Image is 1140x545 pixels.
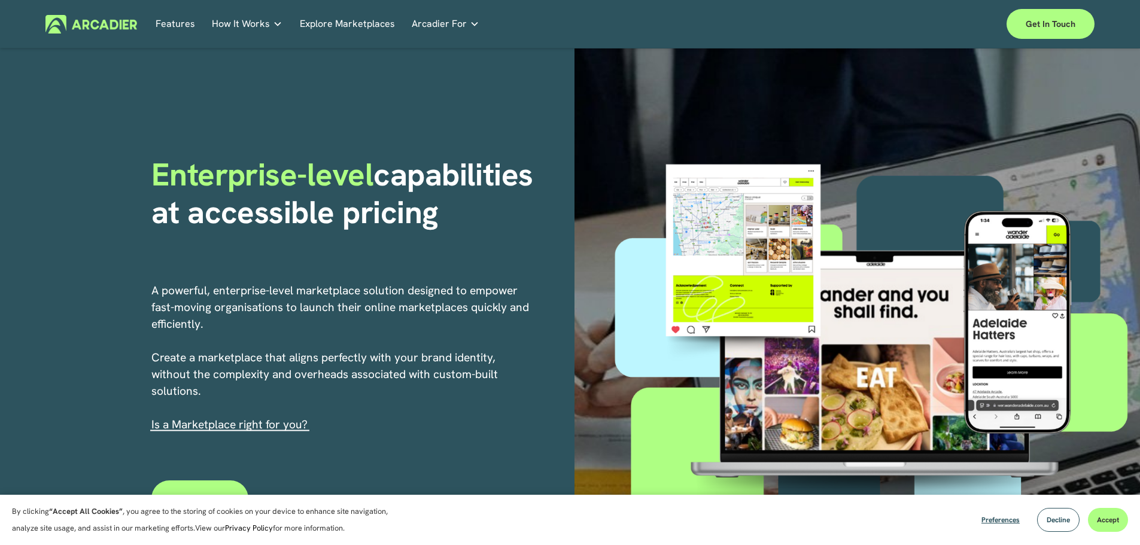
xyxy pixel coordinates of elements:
span: Arcadier For [412,16,467,32]
a: folder dropdown [412,15,479,34]
a: Features [156,15,195,34]
a: s a Marketplace right for you? [154,417,308,432]
a: Explore Marketplaces [300,15,395,34]
a: Privacy Policy [225,523,273,533]
button: Preferences [972,508,1029,532]
a: Get in touch [1007,9,1095,39]
a: folder dropdown [212,15,282,34]
span: I [151,417,308,432]
strong: capabilities at accessible pricing [151,154,542,232]
button: Decline [1037,508,1080,532]
strong: “Accept All Cookies” [49,506,123,516]
p: A powerful, enterprise-level marketplace solution designed to empower fast-moving organisations t... [151,282,531,433]
span: Preferences [981,515,1020,525]
img: Arcadier [45,15,137,34]
iframe: Chat Widget [1080,488,1140,545]
p: By clicking , you agree to the storing of cookies on your device to enhance site navigation, anal... [12,503,401,537]
span: Decline [1047,515,1070,525]
span: Enterprise-level [151,154,374,195]
a: Contact Us [151,480,249,516]
span: How It Works [212,16,270,32]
